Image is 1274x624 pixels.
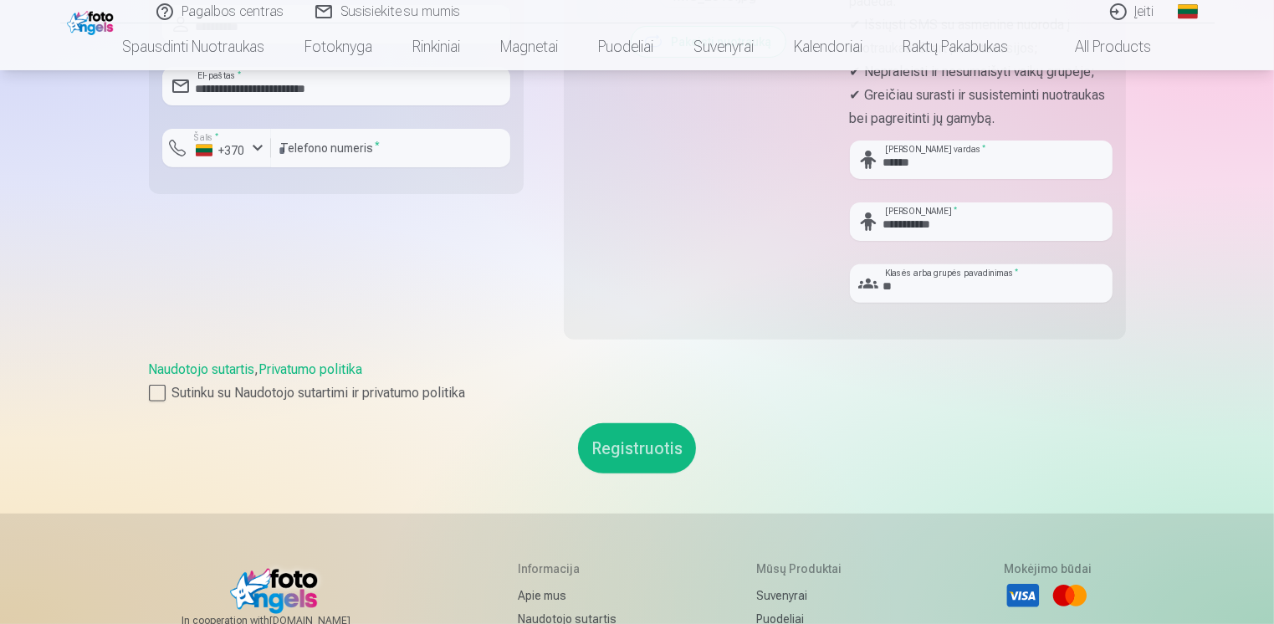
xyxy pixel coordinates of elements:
a: Magnetai [481,23,579,70]
button: Šalis*+370 [162,129,271,167]
p: ✔ Nepraleisti ir nesumaišyti vaikų grupėje; [850,60,1113,84]
h5: Informacija [518,560,629,577]
a: Apie mus [518,584,629,607]
img: /fa2 [67,7,118,35]
label: Sutinku su Naudotojo sutartimi ir privatumo politika [149,383,1126,403]
a: Suvenyrai [674,23,775,70]
a: Fotoknyga [285,23,393,70]
a: Raktų pakabukas [883,23,1029,70]
a: Puodeliai [579,23,674,70]
a: Suvenyrai [756,584,877,607]
div: +370 [196,142,246,159]
li: Visa [1005,577,1041,614]
h5: Mokėjimo būdai [1005,560,1092,577]
label: Šalis [189,131,223,144]
a: Rinkiniai [393,23,481,70]
div: , [149,360,1126,403]
li: Mastercard [1051,577,1088,614]
a: Spausdinti nuotraukas [103,23,285,70]
a: Kalendoriai [775,23,883,70]
h5: Mūsų produktai [756,560,877,577]
a: Naudotojo sutartis [149,361,255,377]
a: All products [1029,23,1172,70]
a: Privatumo politika [259,361,363,377]
p: ✔ Greičiau surasti ir susisteminti nuotraukas bei pagreitinti jų gamybą. [850,84,1113,130]
button: Registruotis [578,423,696,473]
